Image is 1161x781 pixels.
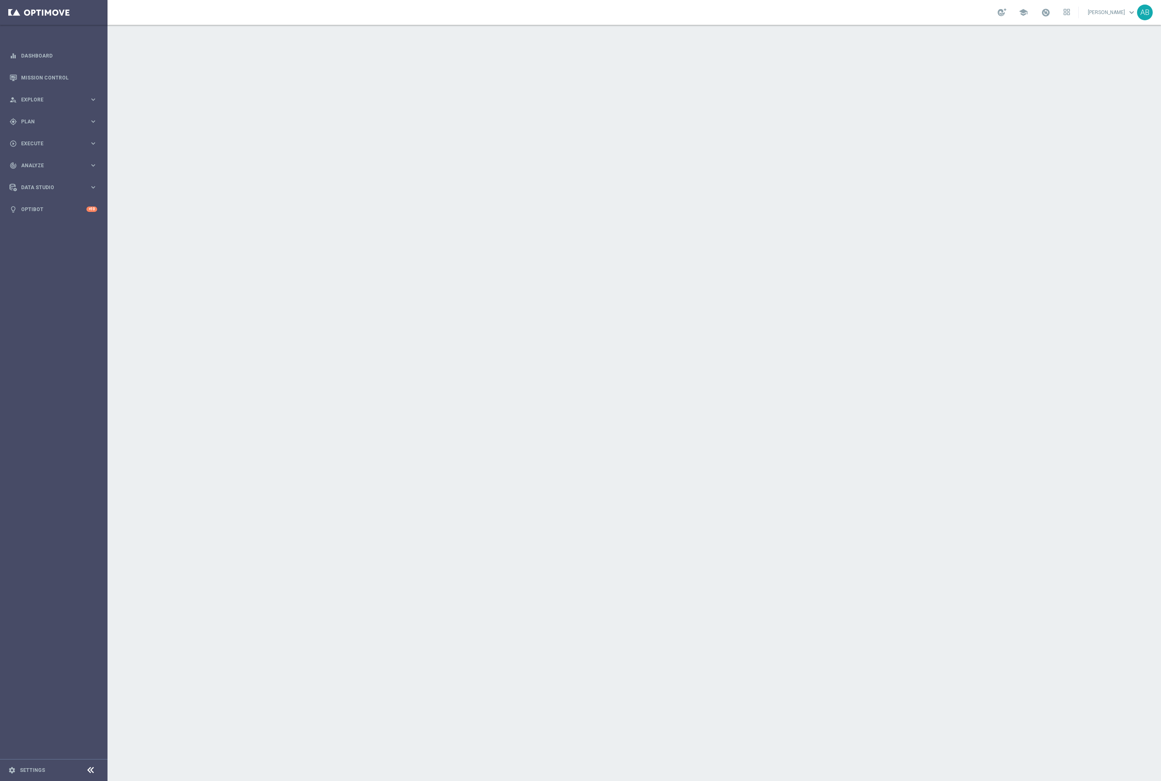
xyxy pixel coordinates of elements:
[20,768,45,773] a: Settings
[1127,8,1136,17] span: keyboard_arrow_down
[21,119,89,124] span: Plan
[10,96,17,103] i: person_search
[1087,6,1137,19] a: [PERSON_NAME]keyboard_arrow_down
[9,206,98,213] button: lightbulb Optibot +10
[9,140,98,147] button: play_circle_outline Execute keyboard_arrow_right
[9,74,98,81] button: Mission Control
[1137,5,1153,20] div: AB
[10,184,89,191] div: Data Studio
[10,96,89,103] div: Explore
[9,53,98,59] button: equalizer Dashboard
[10,118,17,125] i: gps_fixed
[10,118,89,125] div: Plan
[21,141,89,146] span: Execute
[10,140,17,147] i: play_circle_outline
[21,185,89,190] span: Data Studio
[21,67,97,89] a: Mission Control
[10,198,97,220] div: Optibot
[89,118,97,125] i: keyboard_arrow_right
[9,96,98,103] button: person_search Explore keyboard_arrow_right
[9,162,98,169] button: track_changes Analyze keyboard_arrow_right
[8,767,16,774] i: settings
[9,118,98,125] button: gps_fixed Plan keyboard_arrow_right
[21,163,89,168] span: Analyze
[10,162,89,169] div: Analyze
[89,139,97,147] i: keyboard_arrow_right
[21,97,89,102] span: Explore
[10,140,89,147] div: Execute
[10,45,97,67] div: Dashboard
[21,198,86,220] a: Optibot
[10,206,17,213] i: lightbulb
[1019,8,1028,17] span: school
[89,183,97,191] i: keyboard_arrow_right
[89,161,97,169] i: keyboard_arrow_right
[86,207,97,212] div: +10
[89,96,97,103] i: keyboard_arrow_right
[10,162,17,169] i: track_changes
[9,184,98,191] button: Data Studio keyboard_arrow_right
[10,52,17,60] i: equalizer
[21,45,97,67] a: Dashboard
[10,67,97,89] div: Mission Control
